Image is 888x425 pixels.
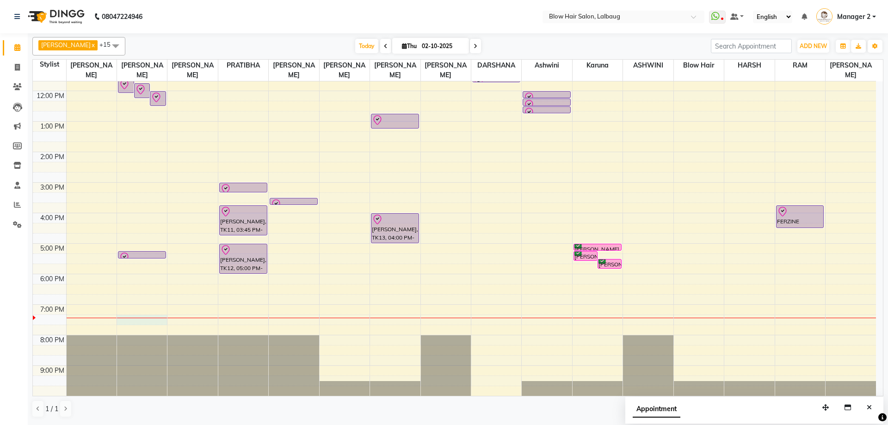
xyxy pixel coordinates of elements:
span: [PERSON_NAME] [269,60,319,81]
span: HARSH [724,60,774,71]
b: 08047224946 [102,4,142,30]
button: Close [863,400,876,415]
div: 8:00 PM [38,335,66,345]
div: [PERSON_NAME] NEW, TK07, 12:30 PM-12:45 PM, Full Legs Waxing [523,107,570,113]
div: [PERSON_NAME], TK14, 05:00 PM-05:15 PM, FLAVOURED WAX (Women)-UNDER ARMS [574,244,621,250]
span: Appointment [633,401,680,418]
img: logo [24,4,87,30]
div: WAKING, TK09, 12:45 PM-01:15 PM, HAIR CUT (Men)-CREATIVE STYLE DIRECTOR [371,114,419,128]
div: [PERSON_NAME], TK06, 11:35 AM-12:05 PM, HAIR CUT (Men)-CREATIVE STYLE DIRECTOR [118,79,134,92]
div: FERZINE [PERSON_NAME], TK04, 03:30 PM-03:45 PM, Inoa Root Touch Up Women [270,198,317,204]
span: +15 [99,41,117,48]
div: 1:00 PM [38,122,66,131]
span: karuna [573,60,623,71]
span: [PERSON_NAME] [41,41,91,49]
div: 4:00 PM [38,213,66,223]
span: ASHWINI [623,60,673,71]
span: 1 / 1 [45,404,58,414]
input: 2025-10-02 [419,39,465,53]
div: 12:00 PM [35,91,66,101]
span: PRATIBHA [218,60,268,71]
span: Blow Hair [674,60,724,71]
a: x [91,41,95,49]
div: 5:00 PM [38,244,66,253]
span: Today [355,39,378,53]
div: FERZINE [PERSON_NAME], TK04, 03:45 PM-04:30 PM, HAND & FEET CARE (Women)-REGULAR PEDICURE [777,206,824,228]
div: [PERSON_NAME] [DATE], TK01, 12:00 PM-12:30 PM, HAIR CUT (Men)-CREATIVE STYLE DIRECTOR [150,92,166,105]
span: [PERSON_NAME] [320,60,370,81]
span: [PERSON_NAME] [421,60,471,81]
input: Search Appointment [711,39,792,53]
span: [PERSON_NAME] [826,60,876,81]
span: RAM [775,60,825,71]
div: [PERSON_NAME] NEW, TK07, 12:15 PM-12:30 PM, Under Arms Waxing [523,99,570,105]
div: 3:00 PM [38,183,66,192]
div: [PERSON_NAME][DEMOGRAPHIC_DATA], TK15, 05:15 PM-05:30 PM, BLOW DRY (Women)-MEDIUM [118,252,166,258]
span: ADD NEW [800,43,827,49]
div: [PERSON_NAME], TK12, 05:00 PM-06:00 PM, GLOBAL COLOUR (Women)-SHORT [220,244,267,273]
span: [PERSON_NAME] [117,60,167,81]
span: Manager 2 [837,12,870,22]
div: 9:00 PM [38,366,66,376]
img: Manager 2 [816,8,832,25]
span: Ashwini [522,60,572,71]
div: [PERSON_NAME], TK11, 03:45 PM-04:45 PM, GLOBAL COLOUR (Women)-MEDIUM [220,206,267,235]
div: [PERSON_NAME], TK14, 05:30 PM-05:50 PM, FLAVOURED WAX (Women)-HALF LEGS [598,259,621,268]
span: DARSHANA [471,60,521,71]
span: [PERSON_NAME] [67,60,117,81]
div: 2:00 PM [38,152,66,162]
div: Stylist [33,60,66,69]
span: Thu [400,43,419,49]
button: ADD NEW [797,40,829,53]
div: 7:00 PM [38,305,66,314]
span: [PERSON_NAME] [167,60,217,81]
div: [PERSON_NAME], TK06, 11:45 AM-12:15 PM, HAIR CUT (Men)-[PERSON_NAME] TRIM / SHAVE [135,84,150,98]
div: 6:00 PM [38,274,66,284]
div: [PERSON_NAME] NEW, TK07, 12:00 PM-12:15 PM, Full Arms Waxing [523,92,570,98]
div: [PERSON_NAME], TK14, 05:15 PM-05:35 PM, FLAVOURED WAX (Women)-FULL ARMS [574,252,597,260]
span: [PERSON_NAME] [370,60,420,81]
div: [PERSON_NAME], TK13, 04:00 PM-05:00 PM, HAIR SPA WOMEN (Biotop) (Women)-LONG [371,214,419,243]
div: ZAMAIDA, TK10, 03:00 PM-03:20 PM, HAIR SPA WOMEN (Biotop) (Women)-LONG [220,183,267,192]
